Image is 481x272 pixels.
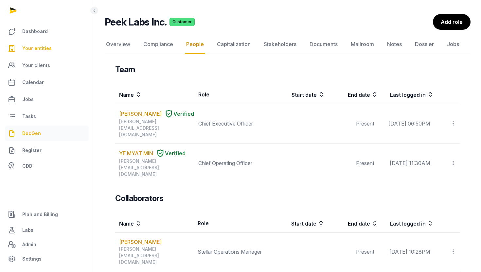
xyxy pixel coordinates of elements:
th: Start date [271,85,325,104]
a: Stakeholders [262,35,298,54]
span: Verified [165,149,186,157]
a: People [185,35,205,54]
span: Dashboard [22,27,48,35]
a: Admin [5,238,89,251]
a: Your clients [5,58,89,73]
a: Labs [5,222,89,238]
td: Chief Operating Officer [194,144,271,183]
span: Labs [22,226,33,234]
a: [PERSON_NAME] [119,238,162,246]
th: Role [194,85,271,104]
th: Role [194,214,271,233]
span: CDD [22,162,32,170]
a: Capitalization [216,35,252,54]
a: Mailroom [349,35,375,54]
th: Last logged in [378,85,434,104]
span: Verified [173,110,194,118]
a: Dossier [414,35,435,54]
div: [PERSON_NAME][EMAIL_ADDRESS][DOMAIN_NAME] [119,158,194,178]
span: Settings [22,255,42,263]
span: Calendar [22,78,44,86]
h3: Team [115,64,135,75]
a: Your entities [5,41,89,56]
span: [DATE] 10:28PM [389,248,430,255]
a: [PERSON_NAME] [119,110,162,118]
span: Customer [169,18,195,26]
a: Plan and Billing [5,207,89,222]
a: Jobs [5,92,89,107]
a: Notes [386,35,403,54]
span: [DATE] 06:50PM [388,120,430,127]
a: Documents [308,35,339,54]
th: Last logged in [378,214,434,233]
a: Dashboard [5,24,89,39]
a: Register [5,143,89,158]
span: Present [356,120,374,127]
span: [DATE] 11:30AM [390,160,430,166]
th: Name [115,85,194,104]
a: Add role [433,14,471,30]
a: Calendar [5,75,89,90]
span: Jobs [22,95,34,103]
td: Stellar Operations Manager [194,233,271,271]
span: Your entities [22,44,52,52]
h3: Collaborators [115,193,163,204]
a: Tasks [5,109,89,124]
a: CDD [5,160,89,173]
th: Start date [271,214,325,233]
span: DocGen [22,129,41,137]
span: Plan and Billing [22,211,58,218]
nav: Tabs [105,35,471,54]
a: Overview [105,35,132,54]
span: Tasks [22,112,36,120]
th: Name [115,214,194,233]
a: Settings [5,251,89,267]
h2: Peek Labs Inc. [105,16,167,28]
th: End date [325,214,378,233]
span: Present [356,160,374,166]
a: Jobs [446,35,460,54]
div: [PERSON_NAME][EMAIL_ADDRESS][DOMAIN_NAME] [119,118,194,138]
a: DocGen [5,126,89,141]
a: Compliance [142,35,174,54]
span: Register [22,146,42,154]
div: [PERSON_NAME][EMAIL_ADDRESS][DOMAIN_NAME] [119,246,193,265]
span: Admin [22,241,36,248]
td: Chief Executive Officer [194,104,271,144]
a: YE MYAT MIN [119,149,153,157]
span: Your clients [22,61,50,69]
th: End date [325,85,378,104]
span: Present [356,248,374,255]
